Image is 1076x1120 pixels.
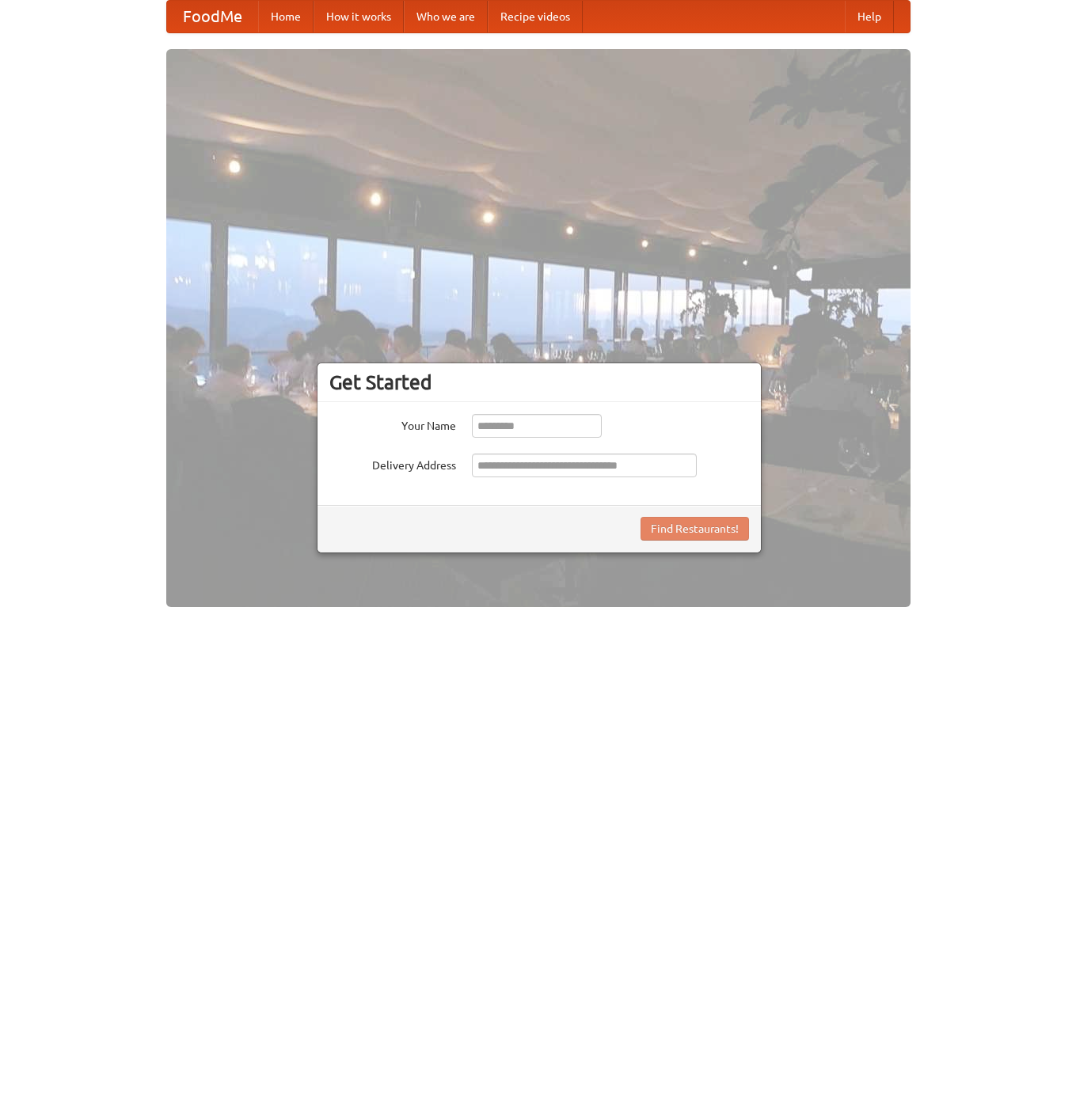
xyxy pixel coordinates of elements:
[329,370,749,394] h3: Get Started
[314,1,404,32] a: How it works
[404,1,488,32] a: Who we are
[329,414,456,434] label: Your Name
[329,454,456,473] label: Delivery Address
[641,517,749,541] button: Find Restaurants!
[258,1,314,32] a: Home
[845,1,894,32] a: Help
[488,1,583,32] a: Recipe videos
[167,1,258,32] a: FoodMe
